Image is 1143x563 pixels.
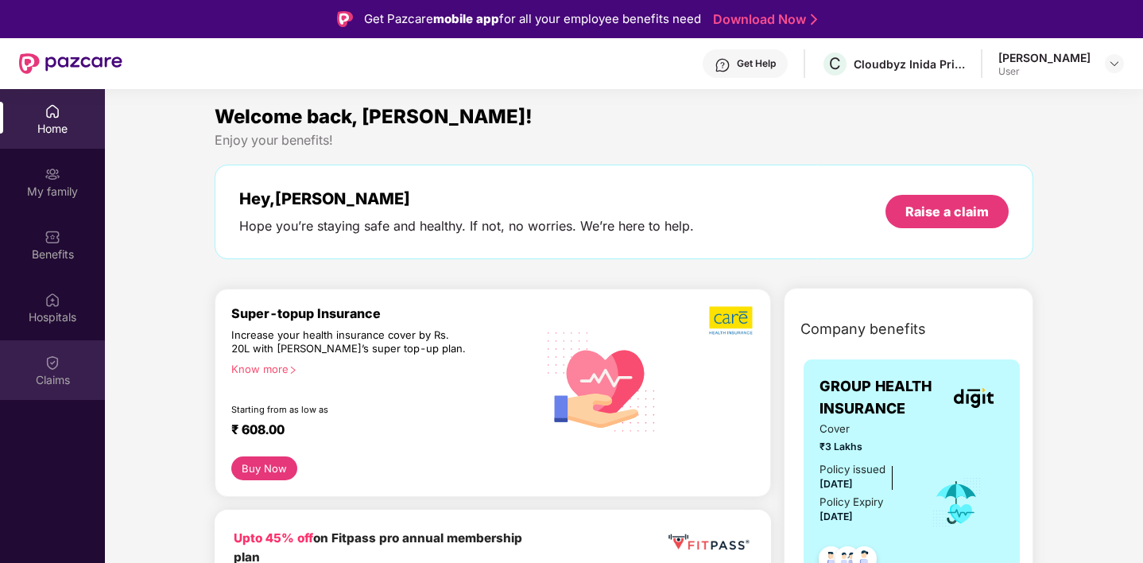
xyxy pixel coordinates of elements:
span: Company benefits [800,318,926,340]
div: Policy issued [819,461,885,478]
div: Get Help [737,57,776,70]
span: GROUP HEALTH INSURANCE [819,375,943,421]
span: Cover [819,421,909,437]
div: Increase your health insurance cover by Rs. 20L with [PERSON_NAME]’s super top-up plan. [231,328,468,356]
img: b5dec4f62d2307b9de63beb79f102df3.png [709,305,754,336]
div: Enjoy your benefits! [215,132,1034,149]
img: svg+xml;base64,PHN2ZyBpZD0iSG9tZSIgeG1sbnM9Imh0dHA6Ly93d3cudzMub3JnLzIwMDAvc3ZnIiB3aWR0aD0iMjAiIG... [45,103,60,119]
img: svg+xml;base64,PHN2ZyBpZD0iSG9zcGl0YWxzIiB4bWxucz0iaHR0cDovL3d3dy53My5vcmcvMjAwMC9zdmciIHdpZHRoPS... [45,292,60,308]
img: fppp.png [665,529,752,556]
div: Know more [231,363,527,374]
div: User [998,65,1091,78]
div: Get Pazcare for all your employee benefits need [364,10,701,29]
img: svg+xml;base64,PHN2ZyBpZD0iQmVuZWZpdHMiIHhtbG5zPSJodHRwOi8vd3d3LnczLm9yZy8yMDAwL3N2ZyIgd2lkdGg9Ij... [45,229,60,245]
div: Starting from as low as [231,404,469,415]
div: [PERSON_NAME] [998,50,1091,65]
div: Super-topup Insurance [231,305,537,321]
img: icon [931,476,982,529]
span: [DATE] [819,478,853,490]
strong: mobile app [433,11,499,26]
div: Raise a claim [905,203,989,220]
img: insurerLogo [954,388,994,408]
img: New Pazcare Logo [19,53,122,74]
div: Hey, [PERSON_NAME] [239,189,694,208]
span: ₹3 Lakhs [819,439,909,454]
img: svg+xml;base64,PHN2ZyBpZD0iQ2xhaW0iIHhtbG5zPSJodHRwOi8vd3d3LnczLm9yZy8yMDAwL3N2ZyIgd2lkdGg9IjIwIi... [45,355,60,371]
img: svg+xml;base64,PHN2ZyB3aWR0aD0iMjAiIGhlaWdodD0iMjAiIHZpZXdCb3g9IjAgMCAyMCAyMCIgZmlsbD0ibm9uZSIgeG... [45,166,60,182]
div: Hope you’re staying safe and healthy. If not, no worries. We’re here to help. [239,218,694,235]
div: ₹ 608.00 [231,421,521,441]
span: Welcome back, [PERSON_NAME]! [215,105,533,128]
b: Upto 45% off [234,530,313,546]
img: svg+xml;base64,PHN2ZyBpZD0iRHJvcGRvd24tMzJ4MzIiIHhtbG5zPSJodHRwOi8vd3d3LnczLm9yZy8yMDAwL3N2ZyIgd2... [1108,57,1121,70]
div: Cloudbyz Inida Private Limited [854,56,965,72]
button: Buy Now [231,456,297,480]
span: [DATE] [819,511,853,522]
a: Download Now [713,11,812,28]
img: svg+xml;base64,PHN2ZyBpZD0iSGVscC0zMngzMiIgeG1sbnM9Imh0dHA6Ly93d3cudzMub3JnLzIwMDAvc3ZnIiB3aWR0aD... [715,57,730,73]
span: right [289,366,297,375]
img: Stroke [811,11,817,28]
div: Policy Expiry [819,494,883,511]
img: svg+xml;base64,PHN2ZyB4bWxucz0iaHR0cDovL3d3dy53My5vcmcvMjAwMC9zdmciIHhtbG5zOnhsaW5rPSJodHRwOi8vd3... [537,314,668,447]
span: C [829,54,841,73]
img: Logo [337,11,353,27]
